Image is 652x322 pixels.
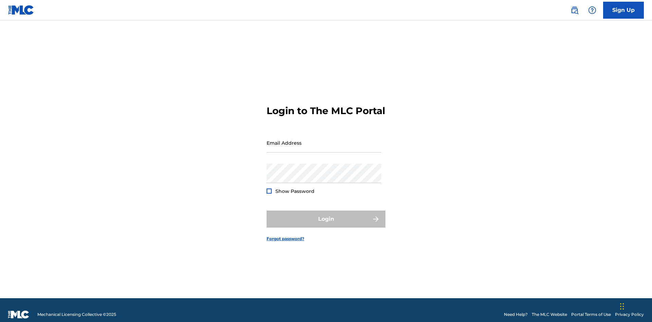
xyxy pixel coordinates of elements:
[618,289,652,322] iframe: Chat Widget
[8,5,34,15] img: MLC Logo
[267,236,304,242] a: Forgot password?
[620,296,624,317] div: Drag
[267,105,385,117] h3: Login to The MLC Portal
[532,311,567,318] a: The MLC Website
[568,3,581,17] a: Public Search
[275,188,314,194] span: Show Password
[588,6,596,14] img: help
[504,311,528,318] a: Need Help?
[571,311,611,318] a: Portal Terms of Use
[615,311,644,318] a: Privacy Policy
[570,6,579,14] img: search
[37,311,116,318] span: Mechanical Licensing Collective © 2025
[603,2,644,19] a: Sign Up
[8,310,29,319] img: logo
[585,3,599,17] div: Help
